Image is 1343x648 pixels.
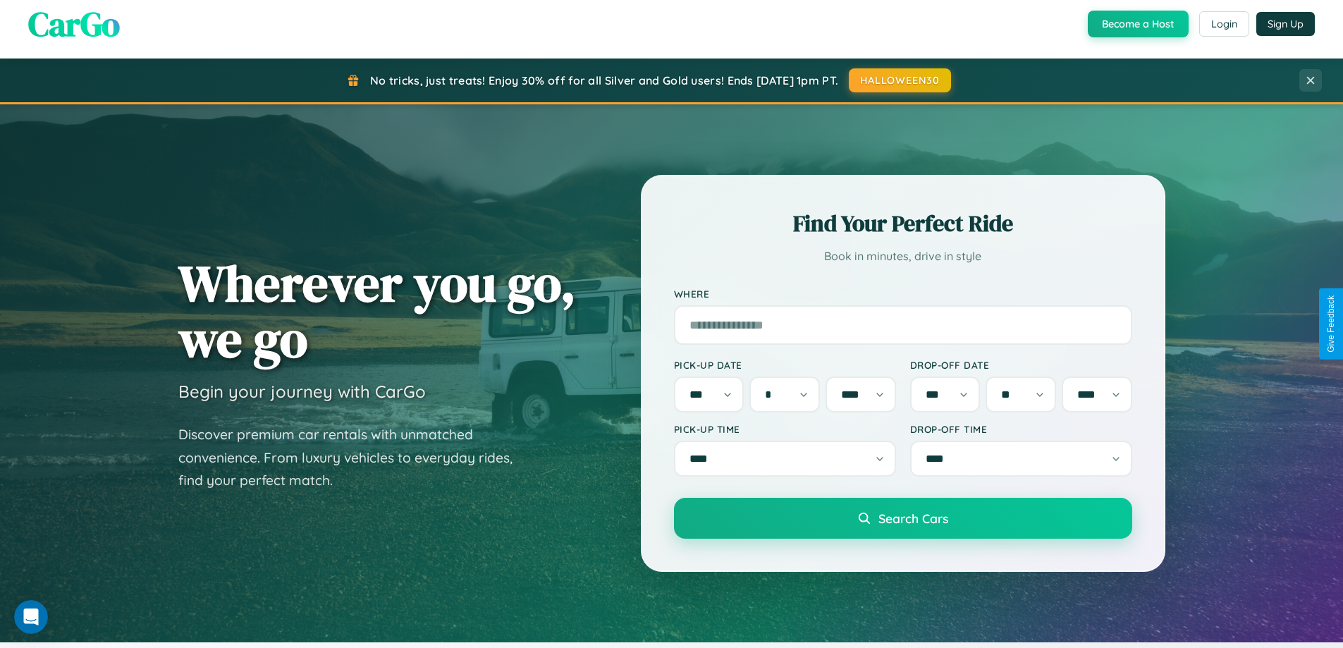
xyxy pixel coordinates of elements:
p: Discover premium car rentals with unmatched convenience. From luxury vehicles to everyday rides, ... [178,423,531,492]
button: Search Cars [674,498,1132,539]
label: Pick-up Date [674,359,896,371]
label: Pick-up Time [674,423,896,435]
label: Drop-off Time [910,423,1132,435]
h2: Find Your Perfect Ride [674,208,1132,239]
h1: Wherever you go, we go [178,255,576,367]
p: Book in minutes, drive in style [674,246,1132,267]
span: CarGo [28,1,120,47]
span: Search Cars [878,511,948,526]
button: Login [1199,11,1249,37]
label: Drop-off Date [910,359,1132,371]
div: Give Feedback [1326,295,1336,353]
button: Become a Host [1088,11,1189,37]
span: No tricks, just treats! Enjoy 30% off for all Silver and Gold users! Ends [DATE] 1pm PT. [370,73,838,87]
button: Sign Up [1256,12,1315,36]
button: HALLOWEEN30 [849,68,951,92]
label: Where [674,288,1132,300]
iframe: Intercom live chat [14,600,48,634]
h3: Begin your journey with CarGo [178,381,426,402]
